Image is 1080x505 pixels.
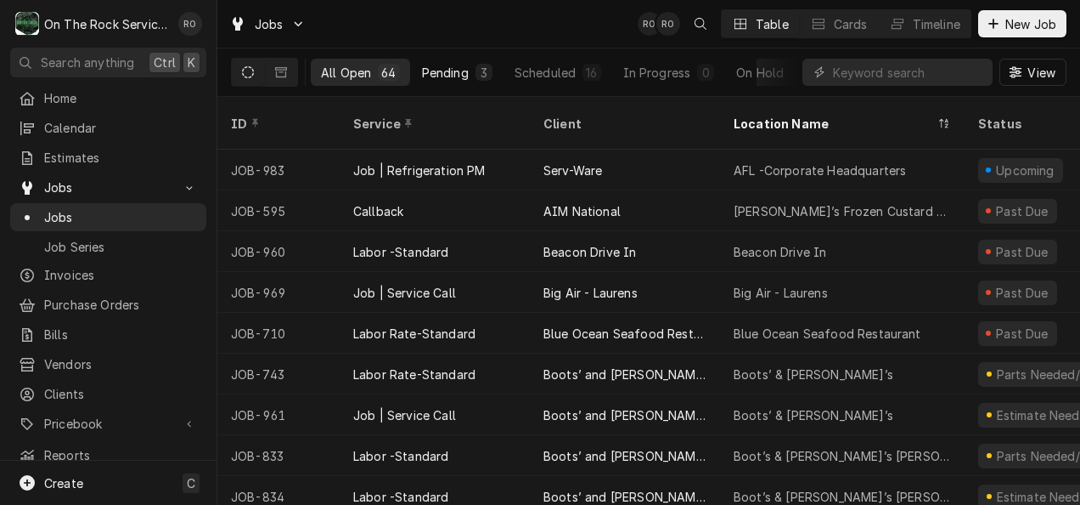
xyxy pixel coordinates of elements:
div: Blue Ocean Seafood Restaurant [543,325,706,343]
div: Location Name [734,115,934,133]
div: Past Due [994,202,1051,220]
span: C [187,474,195,492]
button: New Job [978,10,1066,37]
a: Bills [10,321,206,349]
div: JOB-710 [217,313,340,354]
div: Boots’ and [PERSON_NAME]’s [543,366,706,383]
a: Jobs [10,203,206,231]
a: Go to Jobs [222,10,312,38]
div: Serv-Ware [543,162,602,179]
div: Labor -Standard [353,447,448,465]
div: Labor Rate-Standard [353,366,475,383]
span: Home [44,89,198,107]
div: ID [231,115,323,133]
div: 0 [700,64,711,82]
div: Cards [834,15,868,33]
span: Create [44,476,83,491]
span: K [188,54,195,71]
a: Calendar [10,114,206,142]
div: Scheduled [515,64,576,82]
div: 31 [794,64,805,82]
div: On Hold [736,64,784,82]
div: Boot’s & [PERSON_NAME]’s [PERSON_NAME] [734,447,951,465]
div: AFL -Corporate Headquarters [734,162,906,179]
div: Table [756,15,789,33]
a: Go to Jobs [10,173,206,201]
span: Jobs [44,208,198,226]
span: Ctrl [154,54,176,71]
input: Keyword search [833,59,984,86]
a: Invoices [10,261,206,289]
div: JOB-983 [217,150,340,190]
div: JOB-595 [217,190,340,231]
span: New Job [1002,15,1060,33]
a: Job Series [10,233,206,261]
div: Job | Service Call [353,406,456,424]
div: 64 [381,64,396,82]
button: Search anythingCtrlK [10,48,206,77]
div: JOB-961 [217,394,340,435]
div: RO [656,12,680,36]
span: View [1024,64,1059,82]
a: Estimates [10,144,206,172]
span: Job Series [44,238,198,256]
a: Purchase Orders [10,291,206,319]
div: 16 [586,64,597,82]
div: Boots’ & [PERSON_NAME]’s [734,366,893,383]
div: RO [178,12,202,36]
div: Job | Refrigeration PM [353,162,486,179]
button: Open search [687,10,714,37]
div: Past Due [994,243,1051,261]
span: Vendors [44,355,198,373]
div: JOB-743 [217,354,340,394]
div: Labor -Standard [353,243,448,261]
span: Calendar [44,119,198,137]
div: All Open [321,64,371,82]
div: On The Rock Services [44,15,169,33]
div: Boots’ and [PERSON_NAME]’s [543,406,706,424]
a: Home [10,84,206,112]
div: O [15,12,39,36]
div: JOB-969 [217,272,340,313]
div: On The Rock Services's Avatar [15,12,39,36]
div: Big Air - Laurens [734,284,828,302]
div: Rich Ortega's Avatar [638,12,661,36]
div: RO [638,12,661,36]
div: Past Due [994,325,1051,343]
div: Beacon Drive In [734,243,826,261]
div: JOB-960 [217,231,340,272]
div: Job | Service Call [353,284,456,302]
span: Reports [44,446,198,464]
div: In Progress [623,64,691,82]
span: Purchase Orders [44,296,198,314]
div: Past Due [994,284,1051,302]
span: Clients [44,385,198,403]
div: Beacon Drive In [543,243,636,261]
span: Jobs [255,15,284,33]
div: Rich Ortega's Avatar [656,12,680,36]
div: Labor Rate-Standard [353,325,475,343]
div: Service [353,115,513,133]
div: [PERSON_NAME]’s Frozen Custard - [GEOGRAPHIC_DATA] [734,202,951,220]
span: Pricebook [44,415,172,433]
div: Rich Ortega's Avatar [178,12,202,36]
div: 3 [479,64,489,82]
div: Upcoming [994,162,1057,179]
div: Client [543,115,703,133]
span: Jobs [44,179,172,196]
a: Vendors [10,350,206,378]
a: Go to Pricebook [10,410,206,438]
button: View [999,59,1066,86]
span: Invoices [44,266,198,284]
div: JOB-833 [217,435,340,476]
div: Big Air - Laurens [543,284,638,302]
div: Pending [422,64,469,82]
div: Boots’ and [PERSON_NAME]’s [543,447,706,465]
div: Timeline [913,15,960,33]
a: Clients [10,380,206,408]
span: Bills [44,326,198,343]
span: Estimates [44,149,198,167]
div: AIM National [543,202,621,220]
a: Reports [10,441,206,469]
div: Boots’ & [PERSON_NAME]’s [734,406,893,424]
